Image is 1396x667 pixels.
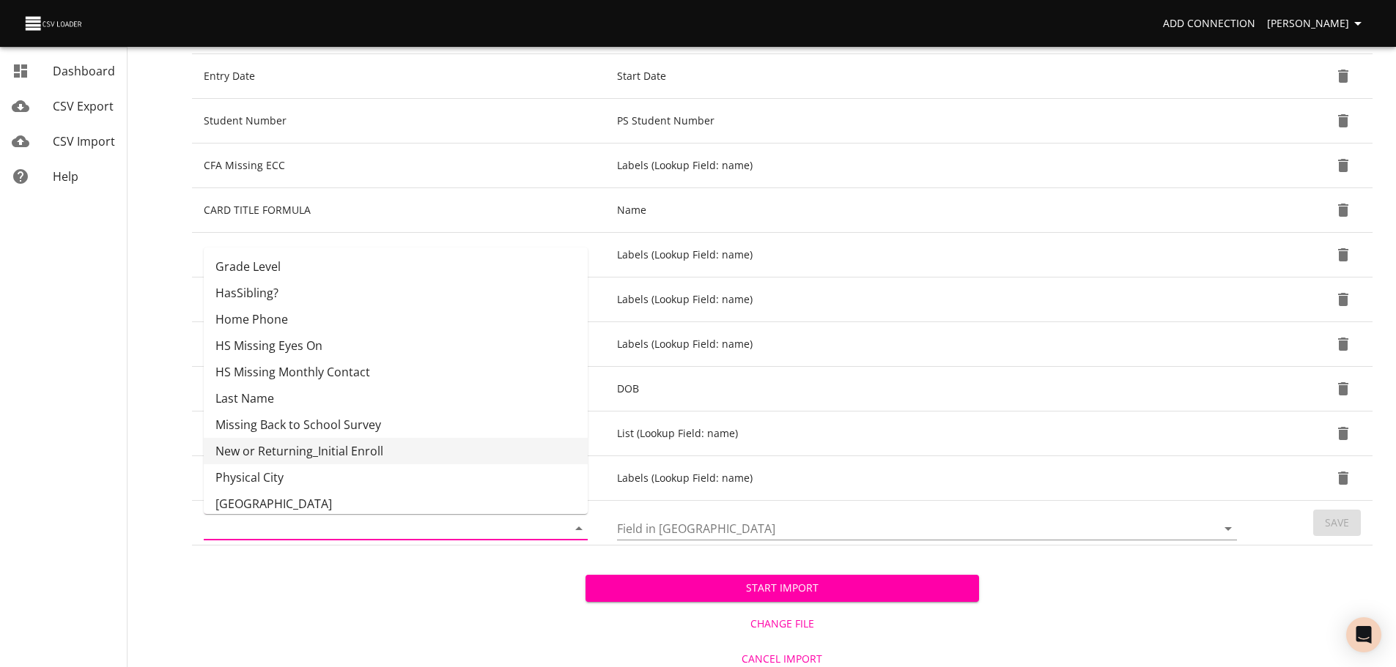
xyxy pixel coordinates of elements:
[192,277,605,322] td: HS Missing Monthly Contact
[204,253,588,280] li: Grade Level
[204,411,588,438] li: Missing Back to School Survey
[605,99,1255,144] td: PS Student Number
[204,438,588,464] li: New or Returning_Initial Enroll
[605,144,1255,188] td: Labels (Lookup Field: name)
[192,411,605,456] td: GRADE
[192,322,605,367] td: Missing Back to School Survey
[1326,327,1361,362] button: Delete
[192,456,605,501] td: HasSibling?
[605,322,1255,367] td: Labels (Lookup Field: name)
[586,575,979,602] button: Start Import
[1326,416,1361,451] button: Delete
[605,54,1255,99] td: Start Date
[192,99,605,144] td: Student Number
[204,464,588,491] li: Physical City
[192,188,605,233] td: CARD TITLE FORMULA
[586,611,979,638] button: Change File
[1326,103,1361,138] button: Delete
[204,359,588,385] li: HS Missing Monthly Contact
[204,491,588,517] li: [GEOGRAPHIC_DATA]
[605,456,1255,501] td: Labels (Lookup Field: name)
[605,188,1255,233] td: Name
[1163,15,1255,33] span: Add Connection
[1326,282,1361,317] button: Delete
[53,168,78,185] span: Help
[1346,617,1381,652] div: Open Intercom Messenger
[53,63,115,79] span: Dashboard
[53,98,114,114] span: CSV Export
[597,579,967,597] span: Start Import
[605,233,1255,277] td: Labels (Lookup Field: name)
[204,306,588,332] li: Home Phone
[605,277,1255,322] td: Labels (Lookup Field: name)
[1326,59,1361,94] button: Delete
[23,13,85,34] img: CSV Loader
[1326,461,1361,496] button: Delete
[1326,371,1361,406] button: Delete
[192,144,605,188] td: CFA Missing ECC
[192,367,605,411] td: DOB
[192,233,605,277] td: HS Missing Eyes On
[192,54,605,99] td: Entry Date
[204,280,588,306] li: HasSibling?
[1261,10,1373,37] button: [PERSON_NAME]
[204,332,588,359] li: HS Missing Eyes On
[569,518,589,539] button: Close
[204,385,588,411] li: Last Name
[1218,518,1238,539] button: Open
[1157,10,1261,37] a: Add Connection
[53,133,115,149] span: CSV Import
[1326,148,1361,183] button: Delete
[605,411,1255,456] td: List (Lookup Field: name)
[605,367,1255,411] td: DOB
[1326,193,1361,228] button: Delete
[591,615,973,633] span: Change File
[1267,15,1367,33] span: [PERSON_NAME]
[1326,237,1361,272] button: Delete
